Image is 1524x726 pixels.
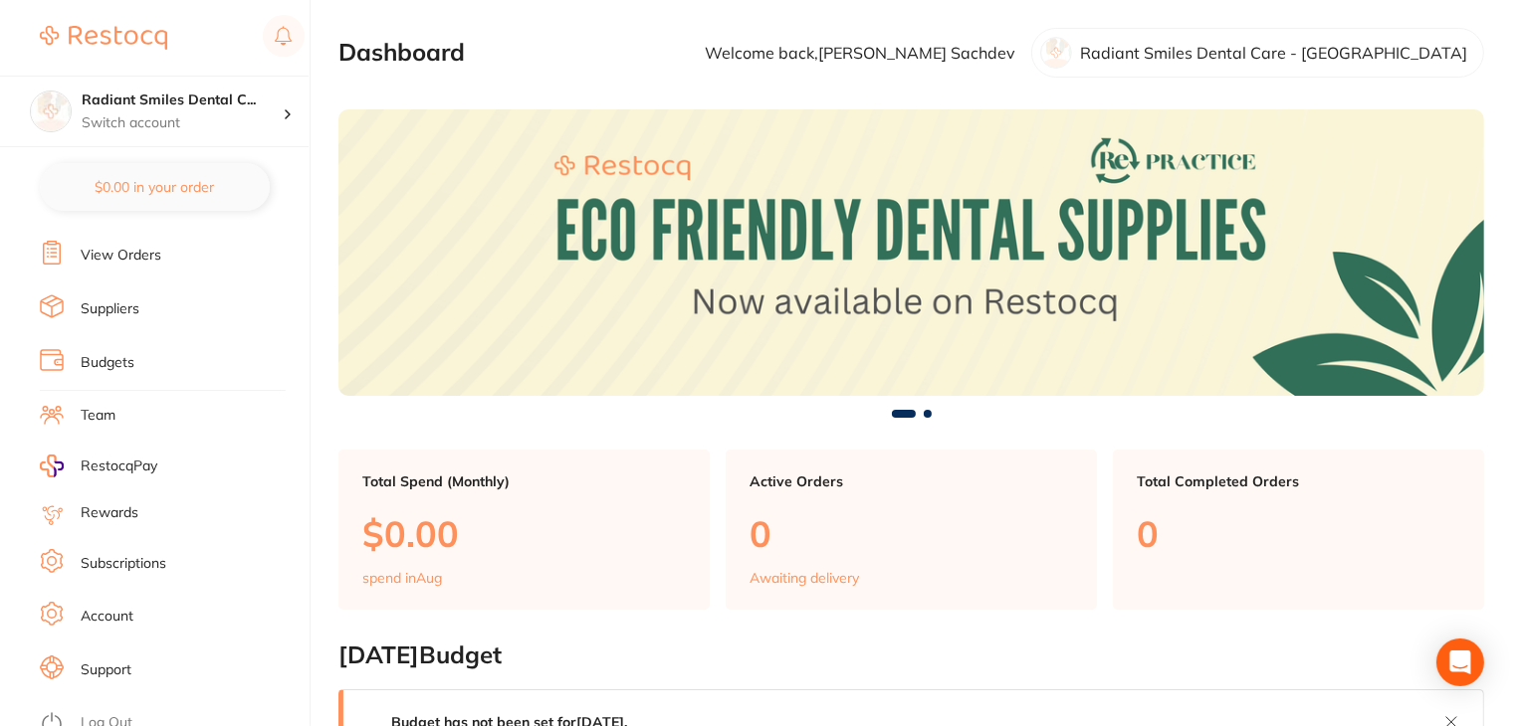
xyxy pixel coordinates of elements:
div: Open Intercom Messenger [1436,638,1484,686]
img: Dashboard [338,109,1484,396]
a: Suppliers [81,299,139,319]
a: View Orders [81,246,161,266]
p: Awaiting delivery [750,570,859,586]
img: RestocqPay [40,454,64,477]
p: Switch account [82,113,283,133]
p: 0 [1137,513,1460,554]
a: Subscriptions [81,554,166,574]
a: Budgets [81,353,134,373]
p: Active Orders [750,473,1073,489]
span: RestocqPay [81,456,157,476]
p: Total Completed Orders [1137,473,1460,489]
p: Welcome back, [PERSON_NAME] Sachdev [705,44,1015,62]
a: Team [81,406,115,426]
a: Active Orders0Awaiting delivery [726,450,1097,611]
p: Radiant Smiles Dental Care - [GEOGRAPHIC_DATA] [1080,44,1467,62]
img: Restocq Logo [40,26,167,50]
h2: [DATE] Budget [338,641,1484,669]
a: Rewards [81,503,138,523]
a: Restocq Logo [40,15,167,61]
a: Account [81,607,133,627]
a: Total Completed Orders0 [1113,450,1484,611]
h2: Dashboard [338,39,465,67]
p: Total Spend (Monthly) [362,473,686,489]
a: Total Spend (Monthly)$0.00spend inAug [338,450,710,611]
button: $0.00 in your order [40,163,270,211]
p: spend in Aug [362,570,442,586]
a: Support [81,660,131,680]
a: RestocqPay [40,454,157,477]
p: 0 [750,513,1073,554]
h4: Radiant Smiles Dental Care - Albany [82,91,283,110]
p: $0.00 [362,513,686,554]
img: Radiant Smiles Dental Care - Albany [31,91,71,131]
